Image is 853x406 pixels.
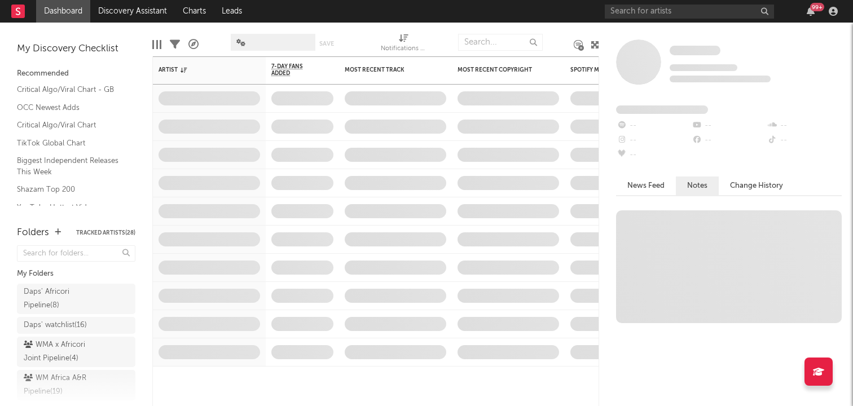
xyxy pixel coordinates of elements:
button: News Feed [616,176,676,195]
a: Daps' watchlist(16) [17,317,135,334]
div: -- [616,133,691,148]
input: Search... [458,34,543,51]
div: Artist [159,67,243,73]
a: TikTok Global Chart [17,137,124,149]
div: My Folders [17,267,135,281]
a: Biggest Independent Releases This Week [17,155,124,178]
div: Notifications (Artist) [381,42,426,56]
div: My Discovery Checklist [17,42,135,56]
div: -- [767,133,842,148]
a: YouTube Hottest Videos [17,201,124,214]
span: Some Artist [670,46,720,55]
div: Folders [17,226,49,240]
div: -- [616,118,691,133]
div: Edit Columns [152,28,161,61]
div: Most Recent Copyright [458,67,542,73]
a: WMA x Africori Joint Pipeline(4) [17,337,135,367]
a: Critical Algo/Viral Chart - GB [17,83,124,96]
a: Daps' Africori Pipeline(8) [17,284,135,314]
a: Critical Algo/Viral Chart [17,119,124,131]
a: WM Africa A&R Pipeline(19) [17,370,135,400]
a: OCC Newest Adds [17,101,124,114]
button: Save [319,41,334,47]
div: -- [691,118,766,133]
div: A&R Pipeline [188,28,199,61]
div: Recommended [17,67,135,81]
a: Some Artist [670,45,720,56]
div: 99 + [810,3,824,11]
div: -- [767,118,842,133]
span: Fans Added by Platform [616,105,708,114]
div: -- [691,133,766,148]
button: Tracked Artists(28) [76,230,135,236]
button: 99+ [807,7,815,16]
div: WM Africa A&R Pipeline ( 19 ) [24,372,103,399]
div: Daps' Africori Pipeline ( 8 ) [24,285,103,312]
div: Notifications (Artist) [381,28,426,61]
a: Shazam Top 200 [17,183,124,196]
button: Change History [719,176,794,195]
span: 0 fans last week [670,76,771,82]
span: 7-Day Fans Added [271,63,316,77]
div: -- [616,148,691,162]
input: Search for artists [605,5,774,19]
div: Daps' watchlist ( 16 ) [24,319,87,332]
div: Filters [170,28,180,61]
button: Notes [676,176,719,195]
div: WMA x Africori Joint Pipeline ( 4 ) [24,338,103,365]
input: Search for folders... [17,245,135,262]
div: Spotify Monthly Listeners [570,67,655,73]
div: Most Recent Track [345,67,429,73]
span: Tracking Since: [DATE] [670,64,737,71]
